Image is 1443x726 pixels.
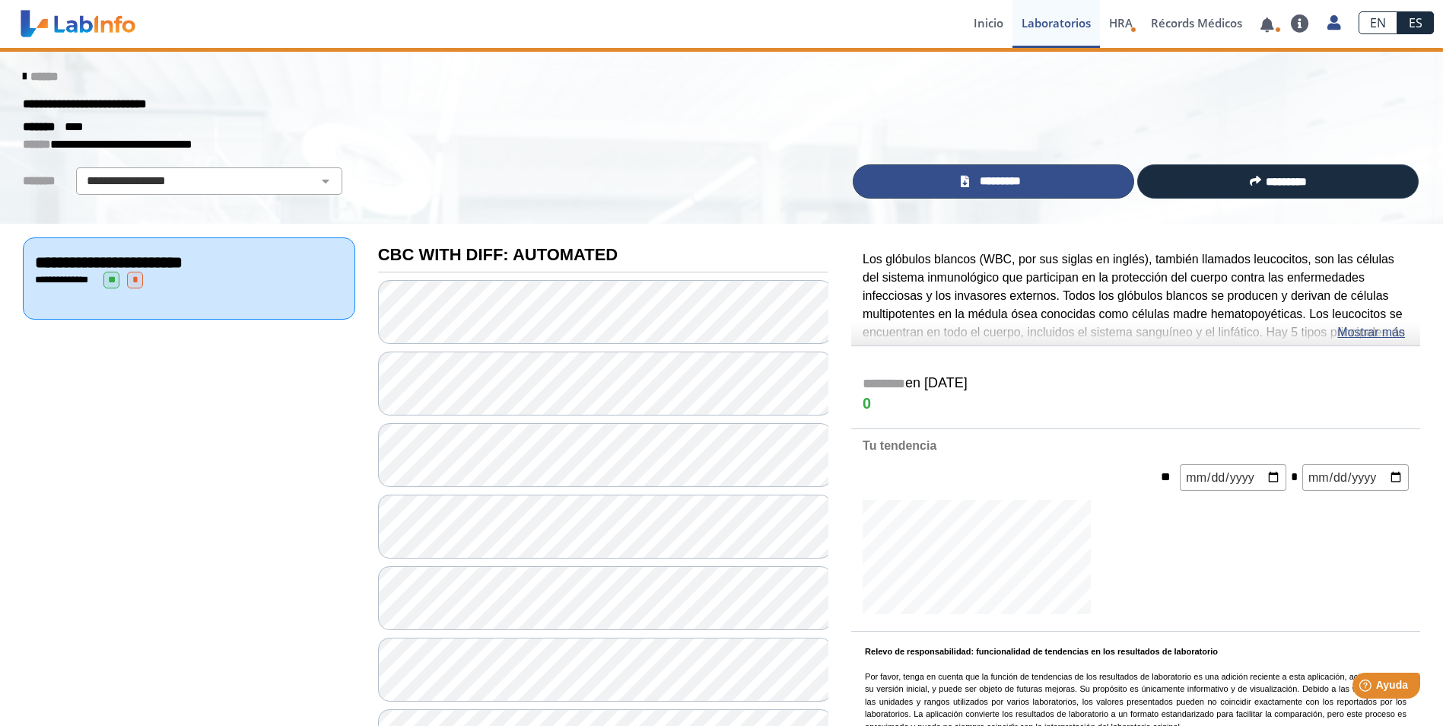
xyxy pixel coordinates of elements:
[1337,323,1405,342] a: Mostrar más
[1109,15,1133,30] span: HRA
[378,245,618,264] b: CBC WITH DIFF: AUTOMATED
[1302,464,1409,491] input: mm/dd/yyyy
[1308,667,1426,709] iframe: Help widget launcher
[865,647,1218,656] b: Relevo de responsabilidad: funcionalidad de tendencias en los resultados de laboratorio
[863,250,1409,414] p: Los glóbulos blancos (WBC, por sus siglas en inglés), también llamados leucocitos, son las célula...
[863,439,936,452] b: Tu tendencia
[1180,464,1286,491] input: mm/dd/yyyy
[863,395,1409,413] h4: 0
[1359,11,1397,34] a: EN
[863,375,1409,393] h5: en [DATE]
[1397,11,1434,34] a: ES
